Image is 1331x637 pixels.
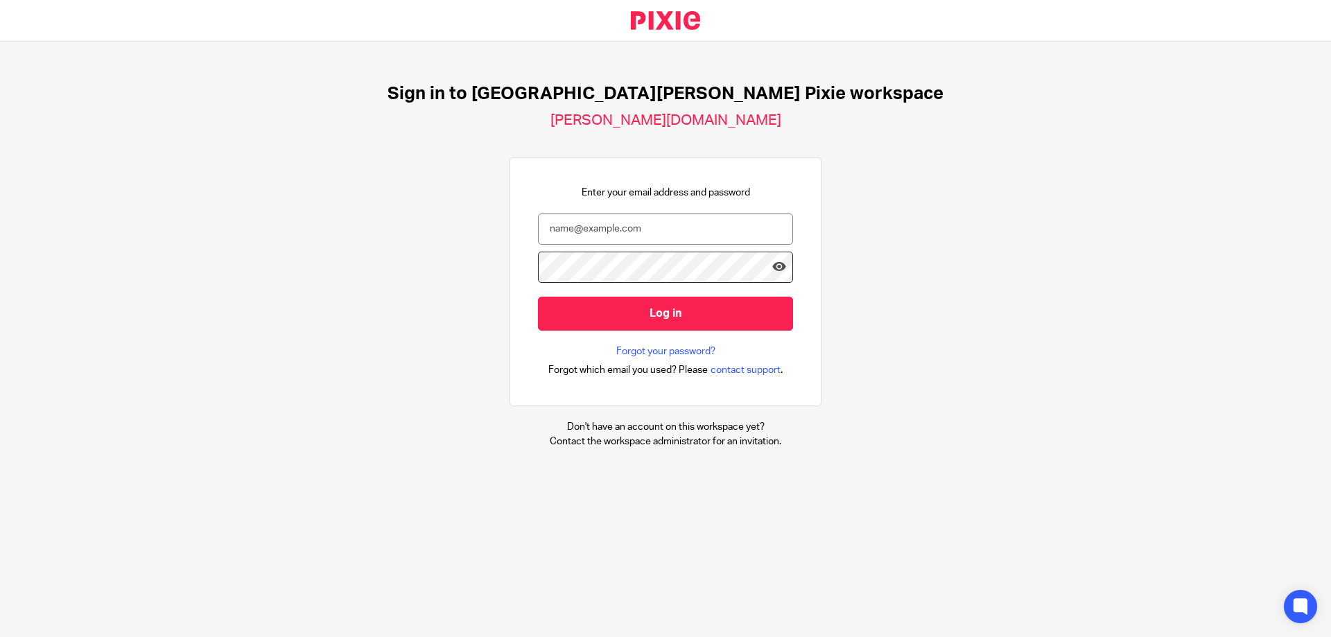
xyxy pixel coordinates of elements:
p: Don't have an account on this workspace yet? [550,420,781,434]
input: Log in [538,297,793,331]
input: name@example.com [538,213,793,245]
a: Forgot your password? [616,344,715,358]
h2: [PERSON_NAME][DOMAIN_NAME] [550,112,781,130]
span: contact support [711,363,781,377]
h1: Sign in to [GEOGRAPHIC_DATA][PERSON_NAME] Pixie workspace [388,83,943,105]
p: Contact the workspace administrator for an invitation. [550,435,781,448]
div: . [548,362,783,378]
p: Enter your email address and password [582,186,750,200]
p: You need to sign in or sign up before continuing. [1058,37,1265,51]
span: Forgot which email you used? Please [548,363,708,377]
